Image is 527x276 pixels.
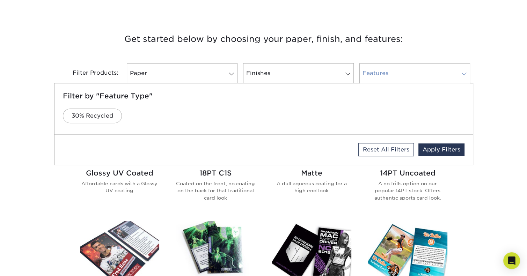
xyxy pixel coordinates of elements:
h2: Matte [272,169,351,177]
a: Paper [127,63,237,83]
img: Silk Laminated Trading Cards [80,221,159,276]
div: Open Intercom Messenger [503,252,520,269]
p: A dull aqueous coating for a high end look [272,180,351,194]
a: Features [359,63,470,83]
a: 30% Recycled [63,109,122,123]
img: Inline Foil Trading Cards [272,221,351,276]
a: Finishes [243,63,354,83]
p: A no frills option on our popular 14PT stock. Offers authentic sports card look. [368,180,447,201]
h2: 14PT Uncoated [368,169,447,177]
a: Reset All Filters [358,143,414,156]
img: Glossy UV Coated w/ Inline Foil Trading Cards [176,221,255,276]
div: Filter Products: [54,63,124,83]
h2: Glossy UV Coated [80,169,159,177]
p: Coated on the front, no coating on the back for that traditional card look [176,180,255,201]
h5: Filter by "Feature Type" [63,92,464,100]
p: Affordable cards with a Glossy UV coating [80,180,159,194]
img: Silk w/ Spot UV Trading Cards [368,221,447,276]
h3: Get started below by choosing your paper, finish, and features: [59,23,468,55]
h2: 18PT C1S [176,169,255,177]
a: Apply Filters [418,143,464,156]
